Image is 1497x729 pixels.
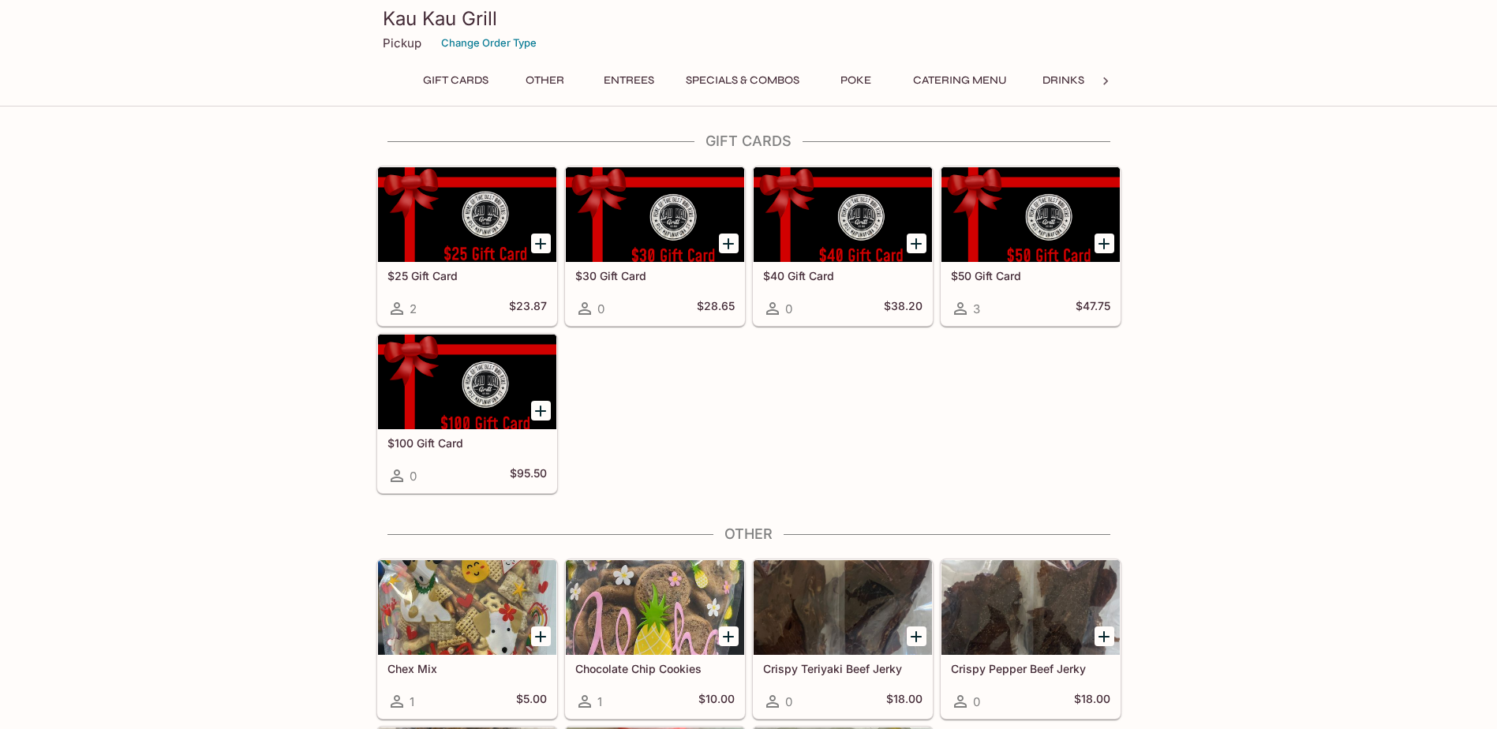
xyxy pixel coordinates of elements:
div: $25 Gift Card [378,167,556,262]
button: Add Chocolate Chip Cookies [719,626,739,646]
button: Other [510,69,581,92]
h5: $50 Gift Card [951,269,1110,282]
span: 1 [597,694,602,709]
h5: $100 Gift Card [387,436,547,450]
button: Entrees [593,69,664,92]
button: Add Crispy Teriyaki Beef Jerky [907,626,926,646]
h5: $23.87 [509,299,547,318]
h5: Chex Mix [387,662,547,675]
a: Crispy Teriyaki Beef Jerky0$18.00 [753,559,933,719]
span: 0 [785,694,792,709]
div: Crispy Pepper Beef Jerky [941,560,1120,655]
button: Gift Cards [414,69,497,92]
span: 0 [597,301,604,316]
a: $30 Gift Card0$28.65 [565,166,745,326]
h5: Crispy Teriyaki Beef Jerky [763,662,923,675]
button: Add $50 Gift Card [1095,234,1114,253]
p: Pickup [383,36,421,50]
h5: $47.75 [1076,299,1110,318]
div: Crispy Teriyaki Beef Jerky [754,560,932,655]
span: 1 [410,694,414,709]
h5: Crispy Pepper Beef Jerky [951,662,1110,675]
h4: Gift Cards [376,133,1121,150]
div: $30 Gift Card [566,167,744,262]
div: $50 Gift Card [941,167,1120,262]
div: $100 Gift Card [378,335,556,429]
div: Chex Mix [378,560,556,655]
button: Add $30 Gift Card [719,234,739,253]
button: Specials & Combos [677,69,808,92]
h5: $30 Gift Card [575,269,735,282]
h5: $28.65 [697,299,735,318]
a: $100 Gift Card0$95.50 [377,334,557,493]
button: Add $25 Gift Card [531,234,551,253]
span: 0 [785,301,792,316]
button: Change Order Type [434,31,544,55]
h5: $10.00 [698,692,735,711]
button: Add $40 Gift Card [907,234,926,253]
h5: $95.50 [510,466,547,485]
h4: Other [376,525,1121,543]
span: 0 [410,469,417,484]
a: $50 Gift Card3$47.75 [941,166,1121,326]
h5: $18.00 [1074,692,1110,711]
a: $40 Gift Card0$38.20 [753,166,933,326]
span: 3 [973,301,980,316]
button: Add Chex Mix [531,626,551,646]
button: Add $100 Gift Card [531,401,551,421]
span: 2 [410,301,417,316]
h5: $38.20 [884,299,923,318]
div: $40 Gift Card [754,167,932,262]
span: 0 [973,694,980,709]
h5: Chocolate Chip Cookies [575,662,735,675]
h5: $40 Gift Card [763,269,923,282]
h3: Kau Kau Grill [383,6,1115,31]
button: Catering Menu [904,69,1016,92]
a: $25 Gift Card2$23.87 [377,166,557,326]
h5: $18.00 [886,692,923,711]
a: Chex Mix1$5.00 [377,559,557,719]
a: Chocolate Chip Cookies1$10.00 [565,559,745,719]
a: Crispy Pepper Beef Jerky0$18.00 [941,559,1121,719]
button: Poke [821,69,892,92]
button: Drinks [1028,69,1099,92]
button: Add Crispy Pepper Beef Jerky [1095,626,1114,646]
h5: $25 Gift Card [387,269,547,282]
div: Chocolate Chip Cookies [566,560,744,655]
h5: $5.00 [516,692,547,711]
